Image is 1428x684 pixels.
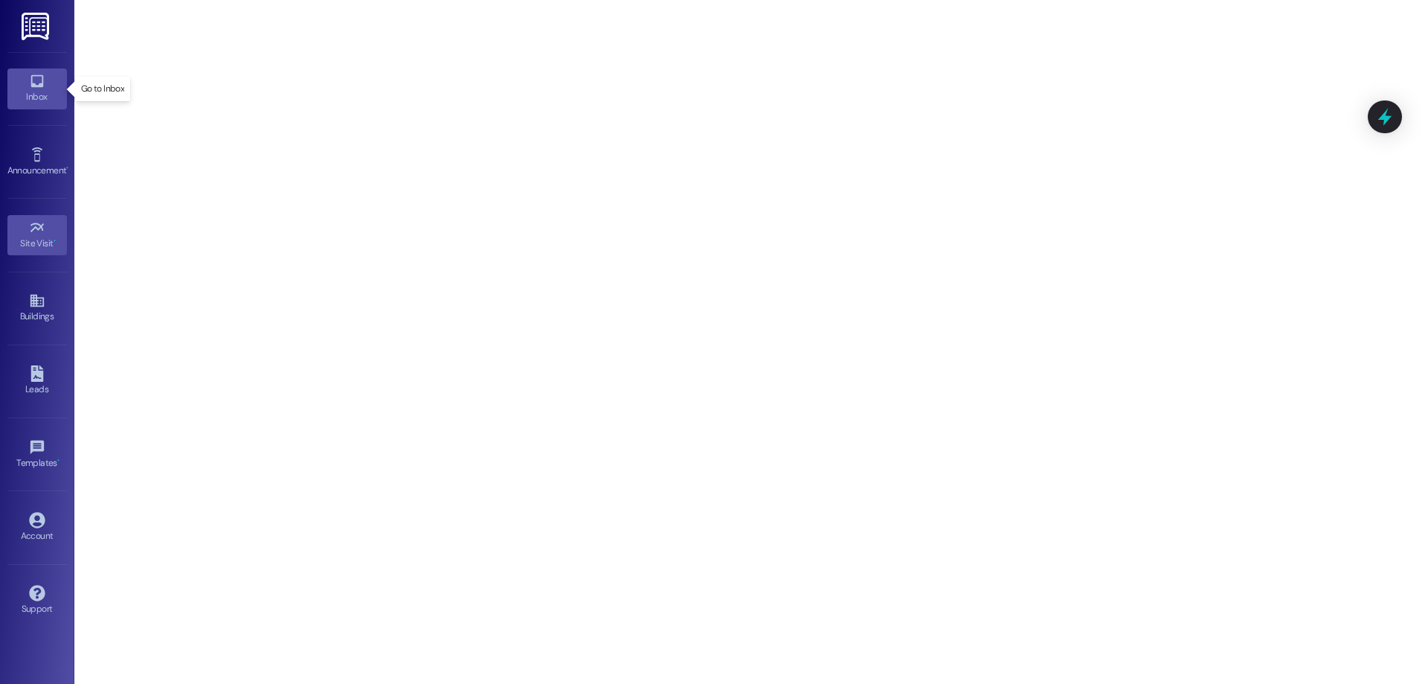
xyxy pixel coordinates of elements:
[57,456,59,466] span: •
[7,68,67,109] a: Inbox
[54,236,56,246] span: •
[7,361,67,401] a: Leads
[7,288,67,328] a: Buildings
[7,508,67,548] a: Account
[22,13,52,40] img: ResiDesk Logo
[7,435,67,475] a: Templates •
[81,83,124,95] p: Go to Inbox
[7,581,67,621] a: Support
[66,163,68,173] span: •
[7,215,67,255] a: Site Visit •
